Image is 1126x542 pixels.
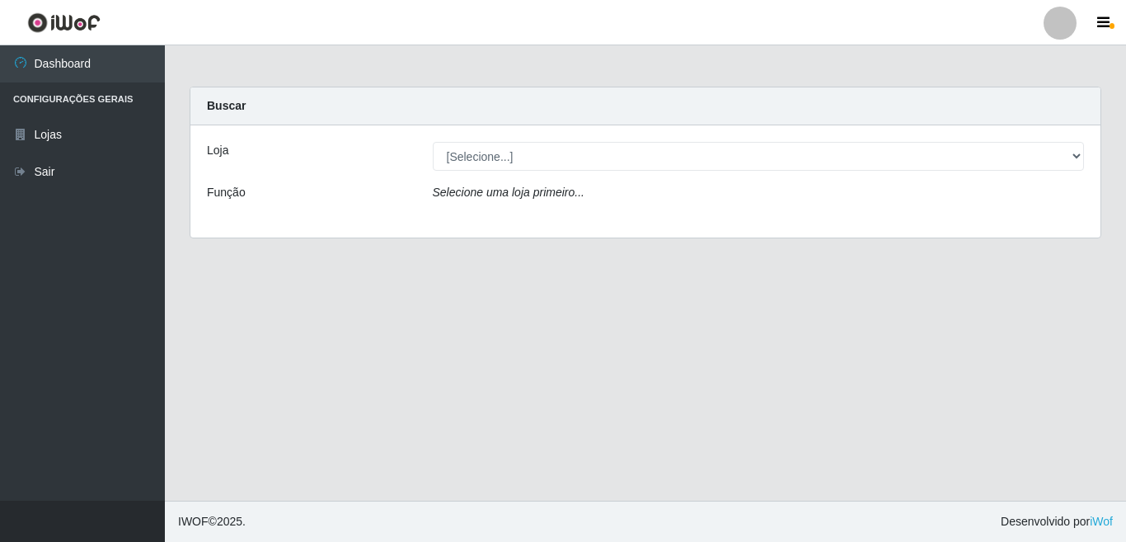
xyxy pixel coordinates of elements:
[207,99,246,112] strong: Buscar
[178,515,209,528] span: IWOF
[207,184,246,201] label: Função
[207,142,228,159] label: Loja
[1001,513,1113,530] span: Desenvolvido por
[27,12,101,33] img: CoreUI Logo
[178,513,246,530] span: © 2025 .
[433,186,584,199] i: Selecione uma loja primeiro...
[1090,515,1113,528] a: iWof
